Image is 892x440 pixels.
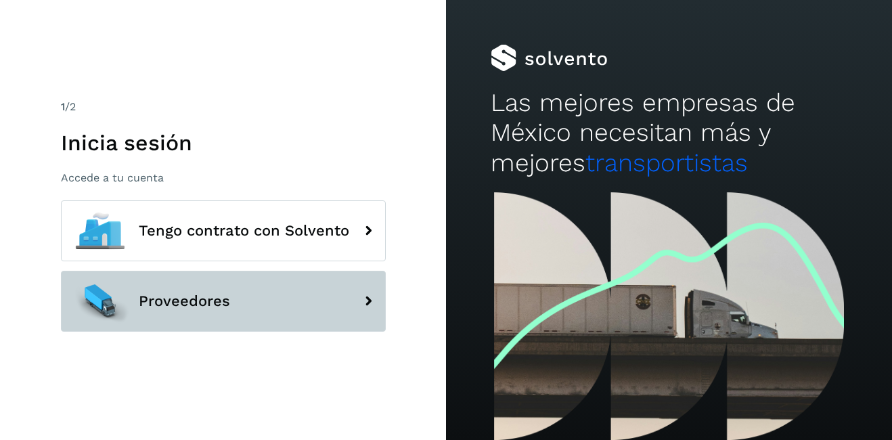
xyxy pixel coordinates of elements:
[61,200,386,261] button: Tengo contrato con Solvento
[61,100,65,113] span: 1
[61,130,386,156] h1: Inicia sesión
[61,99,386,115] div: /2
[139,293,230,309] span: Proveedores
[491,88,847,178] h2: Las mejores empresas de México necesitan más y mejores
[585,148,748,177] span: transportistas
[61,171,386,184] p: Accede a tu cuenta
[61,271,386,332] button: Proveedores
[139,223,349,239] span: Tengo contrato con Solvento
